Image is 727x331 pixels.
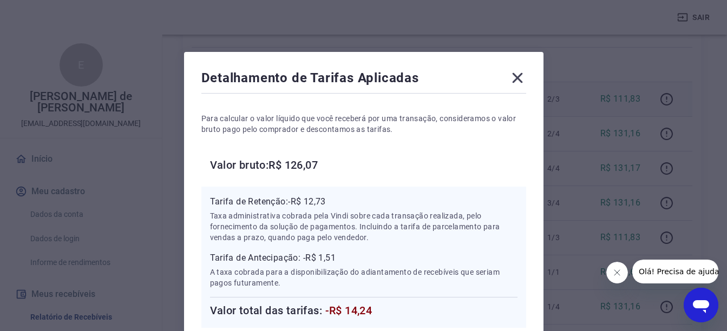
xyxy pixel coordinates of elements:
[632,260,718,283] iframe: Mensagem da empresa
[201,113,526,135] p: Para calcular o valor líquido que você receberá por uma transação, consideramos o valor bruto pag...
[325,304,372,317] span: -R$ 14,24
[210,210,518,243] p: Taxa administrativa cobrada pela Vindi sobre cada transação realizada, pelo fornecimento da soluç...
[210,156,526,174] h6: Valor bruto: R$ 126,07
[210,195,518,208] p: Tarifa de Retenção: -R$ 12,73
[210,267,518,288] p: A taxa cobrada para a disponibilização do adiantamento de recebíveis que seriam pagos futuramente.
[201,69,526,91] div: Detalhamento de Tarifas Aplicadas
[210,251,518,264] p: Tarifa de Antecipação: -R$ 1,51
[210,302,518,319] h6: Valor total das tarifas:
[6,8,91,16] span: Olá! Precisa de ajuda?
[606,262,628,283] iframe: Fechar mensagem
[684,288,718,322] iframe: Botão para abrir a janela de mensagens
